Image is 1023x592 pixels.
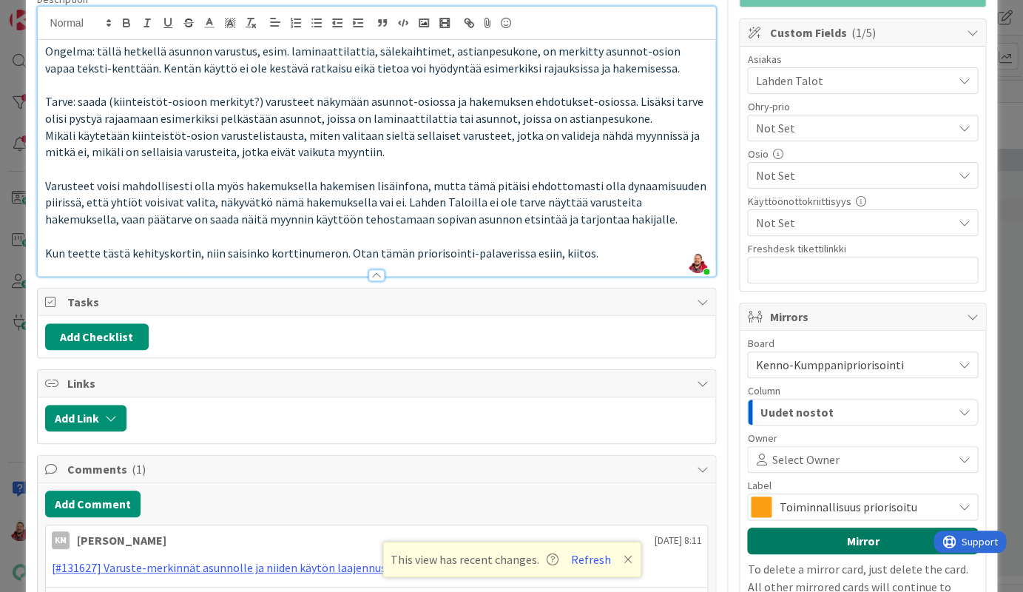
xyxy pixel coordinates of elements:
span: ( 1 ) [132,462,146,477]
button: Add Checklist [45,323,149,350]
div: Käyttöönottokriittisyys [747,196,978,206]
span: Varusteet voisi mahdollisesti olla myös hakemuksella hakemisen lisäinfona, mutta tämä pitäisi ehd... [45,178,709,226]
button: Mirror [747,528,978,554]
span: Board [747,338,774,349]
span: Toiminnallisuus priorisoitu [779,497,945,517]
span: Not Set [755,214,952,232]
span: Owner [747,433,777,443]
span: Kenno-Kumppanipriorisointi [755,357,903,372]
img: rJRasW2U2EjWY5qbspUOAKri0edkzqAk.jpeg [687,252,708,273]
span: Kun teette tästä kehityskortin, niin saisinko korttinumeron. Otan tämän priorisointi-palaverissa ... [45,246,598,260]
span: ( 1/5 ) [851,25,875,40]
div: Ohry-prio [747,101,978,112]
span: Links [67,374,689,392]
span: Select Owner [772,451,839,468]
button: Add Link [45,405,126,431]
div: Freshdesk tikettilinkki [747,243,978,254]
div: KM [52,531,70,549]
span: Not Set [755,118,945,138]
span: Comments [67,460,689,478]
span: Uudet nostot [760,403,833,422]
button: Uudet nostot [747,399,978,425]
button: Refresh [566,550,616,569]
span: This view has recent changes. [391,551,558,568]
span: Mikäli käytetään kiinteistöt-osion varustelistausta, miten valitaan sieltä sellaiset varusteet, j... [45,128,702,160]
div: Asiakas [747,54,978,64]
span: Label [747,480,771,491]
span: [DATE] 8:11 [654,533,701,548]
span: Tarve: saada (kiinteistöt-osioon merkityt?) varusteet näkymään asunnot-osiossa ja hakemuksen ehdo... [45,94,706,126]
button: Add Comment [45,491,141,517]
span: Mirrors [769,308,959,326]
div: [PERSON_NAME] [77,531,166,549]
span: Tasks [67,293,689,311]
span: Not Set [755,166,952,184]
span: Ongelma: tällä hetkellä asunnon varustus, esim. laminaattilattia, sälekaihtimet, astianpesukone, ... [45,44,683,75]
div: Osio [747,149,978,159]
a: [#131627] Varuste-merkinnät asunnolle ja niiden käytön laajennus : Pandia Oy [52,560,442,575]
span: Column [747,386,780,396]
span: Support [28,2,64,20]
span: Custom Fields [769,24,959,41]
span: Lahden Talot [755,72,952,90]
